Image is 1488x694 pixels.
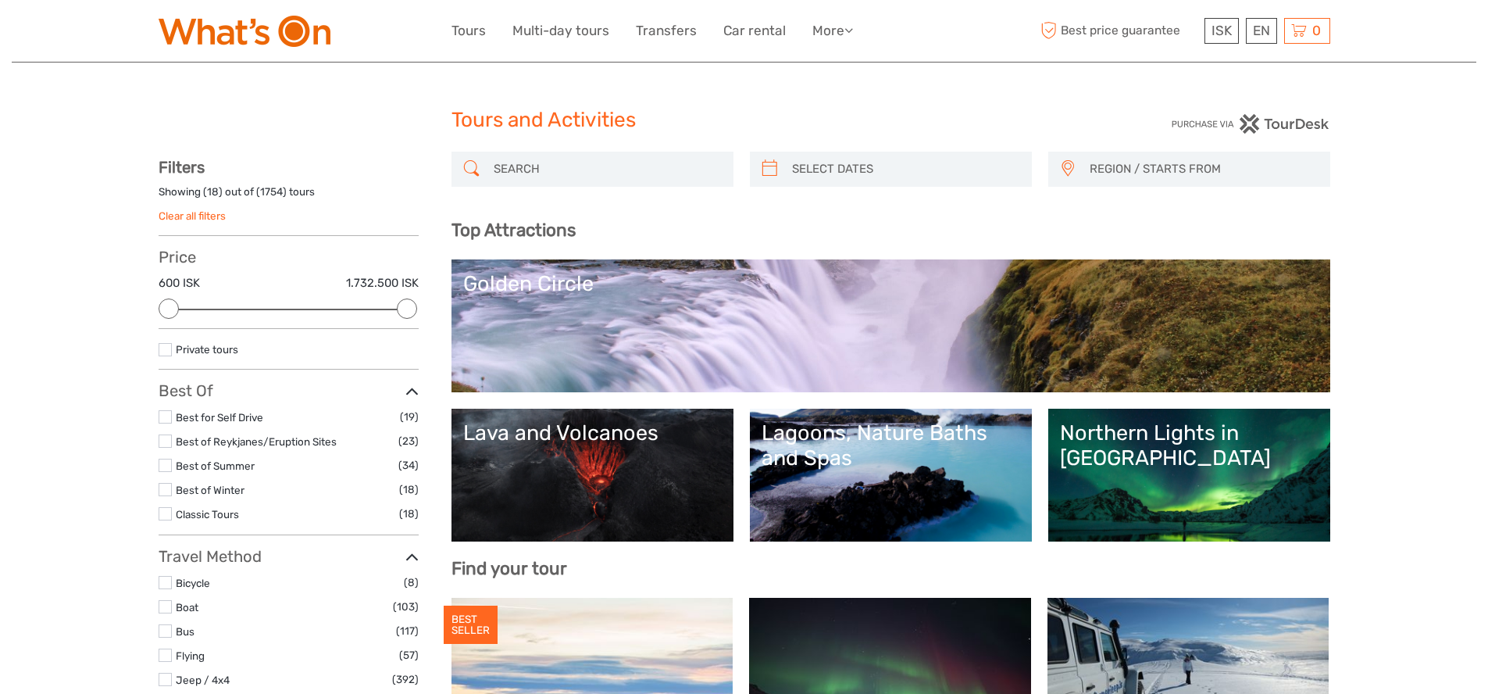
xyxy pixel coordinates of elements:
[159,248,419,267] h3: Price
[463,271,1319,381] a: Golden Circle
[399,646,419,664] span: (57)
[176,601,198,614] a: Boat
[451,108,1037,133] h1: Tours and Activities
[786,156,1024,183] input: SELECT DATES
[176,484,244,496] a: Best of Winter
[762,420,1020,471] div: Lagoons, Nature Baths and Spas
[176,625,194,638] a: Bus
[400,408,419,426] span: (19)
[1246,18,1277,44] div: EN
[1310,23,1323,38] span: 0
[399,481,419,499] span: (18)
[1211,23,1232,38] span: ISK
[451,20,486,42] a: Tours
[636,20,697,42] a: Transfers
[444,606,498,645] div: BEST SELLER
[762,420,1020,530] a: Lagoons, Nature Baths and Spas
[723,20,786,42] a: Car rental
[1083,156,1322,182] button: REGION / STARTS FROM
[512,20,609,42] a: Multi-day tours
[463,420,722,445] div: Lava and Volcanoes
[159,184,419,209] div: Showing ( ) out of ( ) tours
[1060,420,1319,530] a: Northern Lights in [GEOGRAPHIC_DATA]
[176,649,205,662] a: Flying
[159,209,226,222] a: Clear all filters
[451,220,576,241] b: Top Attractions
[176,460,255,472] a: Best of Summer
[1060,420,1319,471] div: Northern Lights in [GEOGRAPHIC_DATA]
[176,411,263,424] a: Best for Self Drive
[207,184,219,199] label: 18
[159,547,419,566] h3: Travel Method
[399,505,419,523] span: (18)
[1037,18,1201,44] span: Best price guarantee
[398,456,419,474] span: (34)
[392,671,419,689] span: (392)
[176,577,210,589] a: Bicycle
[159,275,200,292] label: 600 ISK
[260,184,283,199] label: 1754
[393,598,419,616] span: (103)
[463,271,1319,296] div: Golden Circle
[463,420,722,530] a: Lava and Volcanoes
[176,435,337,448] a: Best of Reykjanes/Eruption Sites
[176,343,238,356] a: Private tours
[176,508,239,520] a: Classic Tours
[451,558,567,579] b: Find your tour
[346,275,419,292] label: 1.732.500 ISK
[487,156,726,183] input: SEARCH
[404,574,419,592] span: (8)
[1171,114,1329,134] img: PurchaseViaTourDesk.png
[159,381,419,400] h3: Best Of
[812,20,853,42] a: More
[159,158,205,177] strong: Filters
[398,432,419,450] span: (23)
[396,622,419,640] span: (117)
[159,16,330,47] img: What's On
[176,674,230,686] a: Jeep / 4x4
